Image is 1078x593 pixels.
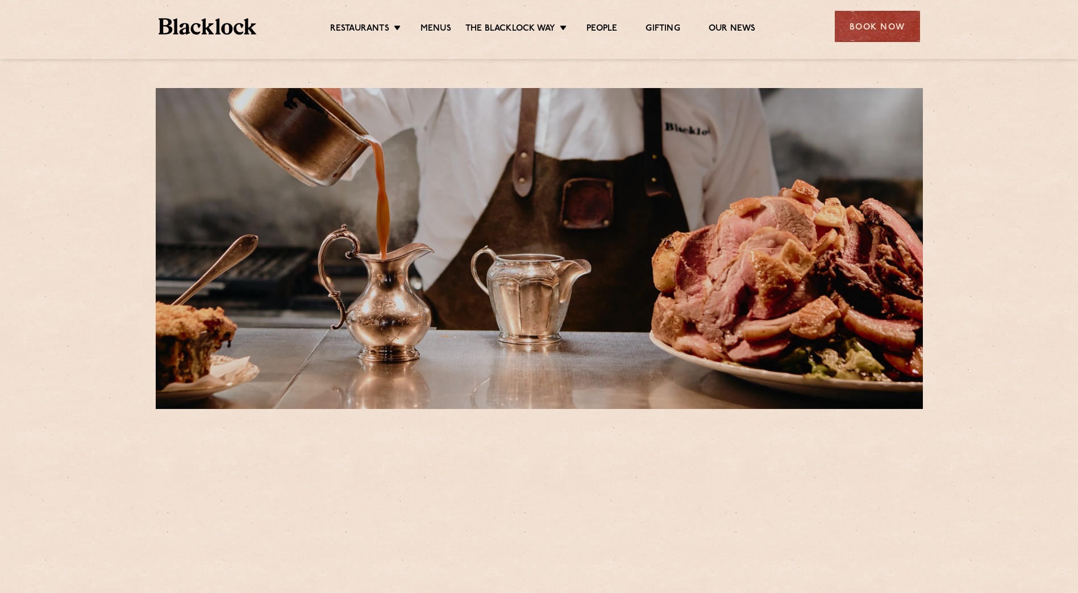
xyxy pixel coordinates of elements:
[465,23,555,36] a: The Blacklock Way
[330,23,389,36] a: Restaurants
[159,18,257,35] img: BL_Textured_Logo-footer-cropped.svg
[835,11,920,42] div: Book Now
[421,23,451,36] a: Menus
[586,23,617,36] a: People
[646,23,680,36] a: Gifting
[709,23,756,36] a: Our News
